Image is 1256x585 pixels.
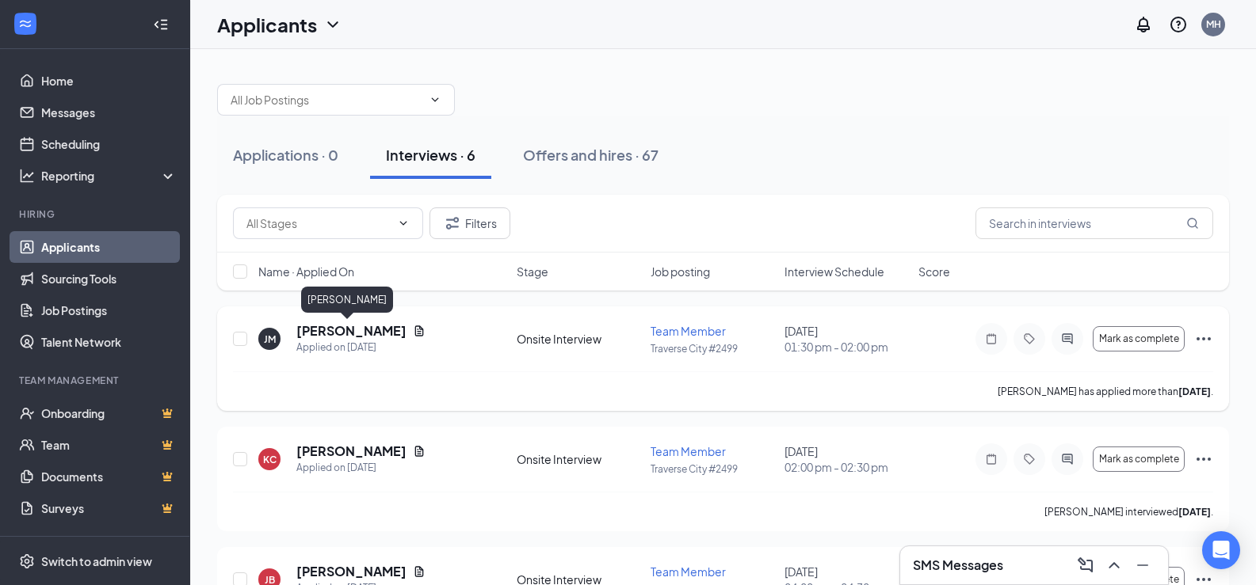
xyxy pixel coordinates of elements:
h5: [PERSON_NAME] [296,443,407,460]
span: Team Member [651,564,726,579]
a: Sourcing Tools [41,263,177,294]
svg: Document [413,565,426,578]
svg: Document [413,325,426,337]
a: TeamCrown [41,429,177,461]
span: 01:30 pm - 02:00 pm [785,339,909,355]
div: Interviews · 6 [386,145,475,165]
svg: WorkstreamLogo [17,16,33,32]
b: [DATE] [1178,386,1211,397]
button: Filter Filters [429,207,510,239]
div: Team Management [19,374,174,387]
svg: Note [982,453,1001,465]
a: Messages [41,97,177,128]
div: Hiring [19,207,174,221]
span: Name · Applied On [258,264,354,279]
svg: MagnifyingGlass [1186,217,1199,230]
button: Minimize [1130,553,1155,578]
div: Applied on [DATE] [296,340,426,355]
svg: ComposeMessage [1076,556,1095,575]
span: Mark as complete [1099,333,1179,344]
span: Interview Schedule [785,264,884,279]
input: All Job Postings [231,91,422,108]
input: Search in interviews [975,207,1213,239]
svg: Analysis [19,168,35,184]
span: Team Member [651,324,726,338]
h5: [PERSON_NAME] [296,322,407,340]
button: ComposeMessage [1073,553,1098,578]
div: JM [264,332,276,346]
svg: Collapse [153,17,169,32]
svg: Tag [1020,453,1039,465]
svg: QuestionInfo [1169,15,1188,34]
a: Home [41,65,177,97]
p: [PERSON_NAME] has applied more than . [998,385,1213,398]
a: SurveysCrown [41,492,177,524]
a: Job Postings [41,294,177,326]
div: Switch to admin view [41,553,152,569]
svg: Ellipses [1194,329,1213,348]
a: Applicants [41,231,177,263]
button: Mark as complete [1093,446,1185,472]
input: All Stages [246,215,391,232]
div: Onsite Interview [517,331,641,347]
svg: Tag [1020,332,1039,345]
span: Job posting [651,264,710,279]
h5: [PERSON_NAME] [296,563,407,580]
div: MH [1206,17,1221,31]
svg: ActiveChat [1058,332,1077,345]
div: Applications · 0 [233,145,338,165]
button: Mark as complete [1093,326,1185,351]
h3: SMS Messages [913,557,1003,574]
div: Onsite Interview [517,451,641,467]
div: Reporting [41,168,178,184]
span: Team Member [651,444,726,458]
svg: Settings [19,553,35,569]
a: Scheduling [41,128,177,160]
p: Traverse City #2499 [651,462,775,476]
h1: Applicants [217,11,317,38]
svg: ActiveChat [1058,453,1077,465]
svg: ChevronUp [1105,556,1124,575]
span: Score [918,264,950,279]
svg: Filter [443,214,462,233]
a: DocumentsCrown [41,461,177,492]
div: [DATE] [785,443,909,475]
svg: Notifications [1134,15,1153,34]
div: Open Intercom Messenger [1202,531,1240,569]
span: 02:00 pm - 02:30 pm [785,459,909,475]
p: [PERSON_NAME] interviewed . [1044,505,1213,519]
div: KC [263,453,277,466]
svg: Minimize [1133,556,1152,575]
button: ChevronUp [1101,553,1127,578]
b: [DATE] [1178,506,1211,518]
a: Talent Network [41,326,177,358]
span: Stage [517,264,548,279]
div: [PERSON_NAME] [301,287,393,313]
span: Mark as complete [1099,454,1179,465]
svg: Note [982,332,1001,345]
div: Applied on [DATE] [296,460,426,476]
a: OnboardingCrown [41,397,177,429]
p: Traverse City #2499 [651,342,775,355]
svg: Document [413,445,426,458]
div: [DATE] [785,323,909,355]
div: Offers and hires · 67 [523,145,659,165]
svg: ChevronDown [397,217,410,230]
svg: Ellipses [1194,450,1213,469]
svg: ChevronDown [323,15,342,34]
svg: ChevronDown [429,93,441,106]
